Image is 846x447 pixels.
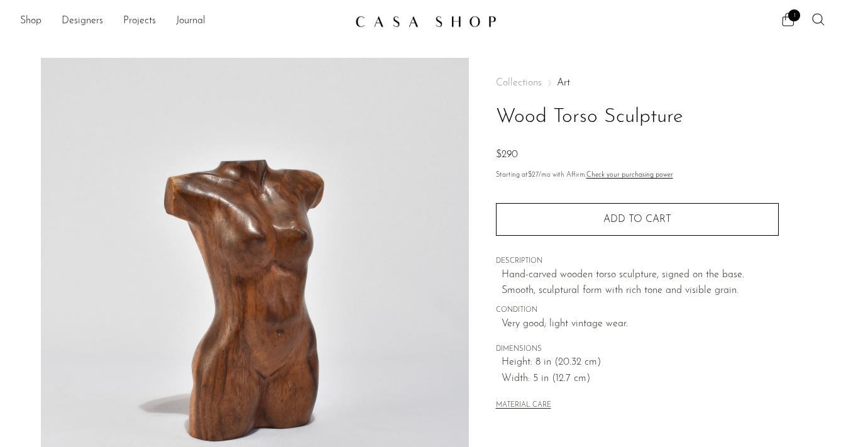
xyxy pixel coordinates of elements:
[603,214,671,224] span: Add to cart
[20,13,41,30] a: Shop
[557,78,570,88] a: Art
[176,13,206,30] a: Journal
[496,78,542,88] span: Collections
[788,9,800,21] span: 1
[496,344,779,355] span: DIMENSIONS
[20,11,345,32] ul: NEW HEADER MENU
[586,172,673,179] a: Check your purchasing power - Learn more about Affirm Financing (opens in modal)
[528,172,539,179] span: $27
[502,371,779,387] span: Width: 5 in (12.7 cm)
[496,305,779,316] span: CONDITION
[20,11,345,32] nav: Desktop navigation
[496,150,518,160] span: $290
[496,78,779,88] nav: Breadcrumbs
[496,170,779,181] p: Starting at /mo with Affirm.
[496,401,551,411] button: MATERIAL CARE
[496,203,779,236] button: Add to cart
[496,101,779,133] h1: Wood Torso Sculpture
[502,316,779,333] span: Very good; light vintage wear.
[62,13,103,30] a: Designers
[502,355,779,371] span: Height: 8 in (20.32 cm)
[502,267,779,299] p: Hand-carved wooden torso sculpture, signed on the base. Smooth, sculptural form with rich tone an...
[496,256,779,267] span: DESCRIPTION
[123,13,156,30] a: Projects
